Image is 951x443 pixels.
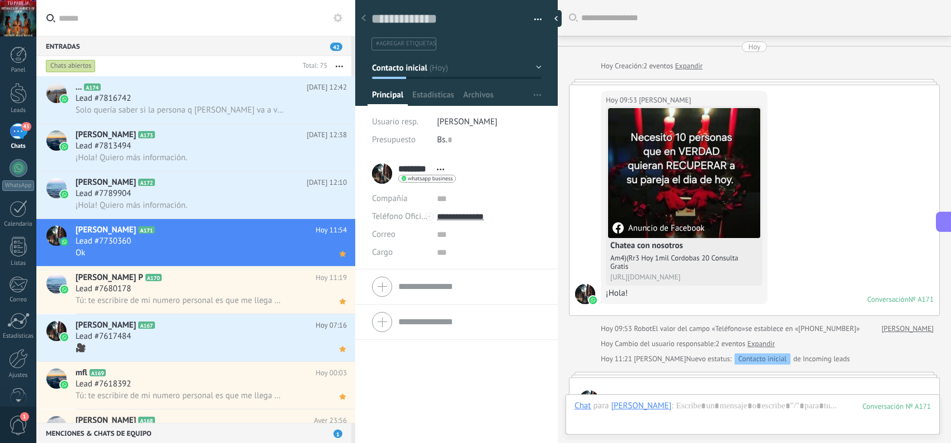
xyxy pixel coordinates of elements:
img: icon [60,143,68,151]
span: Nuevo estatus: [686,353,731,365]
a: [PERSON_NAME] [882,323,934,334]
button: Correo [372,226,396,244]
div: Hoy 11:21 [601,353,634,365]
span: A168 [138,417,154,424]
span: #agregar etiquetas [376,40,436,48]
span: A174 [84,83,100,91]
div: Am4)(Rr3 Hoy 1mil Cordobas 20 Consulta Gratis [610,254,758,271]
div: Presupuesto [372,131,429,149]
a: avataricon[PERSON_NAME]A167Hoy 07:16Lead #7617484🎥 [36,314,355,361]
img: waba.svg [589,296,597,304]
span: [PERSON_NAME] [76,415,136,426]
span: [DATE] 12:38 [307,129,347,141]
a: Expandir [747,338,775,349]
img: icon [60,95,68,103]
div: Menciones & Chats de equipo [36,423,351,443]
span: Solo quería saber si la persona q [PERSON_NAME] va a volver con [PERSON_NAME] [76,105,285,115]
div: № A171 [908,295,934,304]
span: [DATE] 12:10 [307,177,347,188]
a: avataricon[PERSON_NAME]A173[DATE] 12:38Lead #7813494¡Hola! Quiero más información. [36,124,355,171]
img: icon [60,381,68,389]
div: 171 [863,402,931,411]
div: Ajustes [2,372,35,379]
span: Lead #7617484 [76,331,131,342]
span: [PERSON_NAME] [76,177,136,188]
span: [DATE] 12:42 [307,82,347,93]
span: 42 [330,43,342,51]
span: ... [76,82,82,93]
span: Principal [372,90,403,106]
span: A167 [138,321,154,329]
div: de Incoming leads [686,353,850,365]
span: para [593,400,609,412]
span: Hoy 11:19 [316,272,347,283]
img: icon [60,286,68,293]
span: 2 eventos [715,338,745,349]
span: Correo [372,229,396,240]
h4: Chatea con nosotros [610,240,758,251]
a: avataricon...A174[DATE] 12:42Lead #7816742Solo quería saber si la persona q [PERSON_NAME] va a vo... [36,76,355,123]
span: [PERSON_NAME] [437,116,497,127]
div: Leads [2,107,35,114]
span: 🎥 [76,343,86,353]
span: ¡Hola! Quiero más información. [76,200,187,211]
span: 43 [21,122,31,131]
div: Cargo [372,244,429,262]
span: A171 [138,226,154,234]
span: : [671,400,673,412]
div: Yaquelin [611,400,672,411]
span: [PERSON_NAME] P [76,272,143,283]
span: Lead #7789904 [76,188,131,199]
div: Total: 75 [298,60,327,72]
div: Hoy 09:53 [601,323,634,334]
span: [PERSON_NAME] [76,225,136,236]
span: A173 [138,131,154,138]
span: Ayer 23:56 [314,415,347,426]
span: [PERSON_NAME] [76,129,136,141]
span: Lead #7680178 [76,283,131,295]
div: WhatsApp [2,180,34,191]
img: icon [60,190,68,198]
span: 1 [333,430,342,438]
span: Tú: te escribire de mi numero personal es que me llega mucha gente aqui [76,390,285,401]
span: Yaquelin [639,95,691,106]
a: avatariconmflA169Hoy 00:03Lead #7618392Tú: te escribire de mi numero personal es que me llega muc... [36,362,355,409]
span: Cargo [372,248,393,257]
span: Lead #7618392 [76,379,131,390]
span: Lead #7730360 [76,236,131,247]
div: Compañía [372,190,429,208]
div: Contacto inicial [735,353,790,365]
div: Entradas [36,36,351,56]
span: Hoy 07:16 [316,320,347,331]
span: Archivos [463,90,493,106]
span: jesus hernandez [634,354,686,363]
span: Yaquelin [579,390,599,411]
span: El valor del campo «Teléfono» [652,323,746,334]
a: Expandir [675,60,703,72]
div: Hoy [601,60,615,72]
span: Lead #7813494 [76,141,131,152]
div: Creación: [601,60,703,72]
div: Listas [2,260,35,267]
div: Chats [2,143,35,150]
span: A172 [138,179,154,186]
div: Chats abiertos [46,59,96,73]
div: Hoy [601,338,615,349]
span: Hoy 00:03 [316,367,347,379]
img: icon [60,238,68,246]
span: Estadísticas [412,90,454,106]
div: Estadísticas [2,333,35,340]
img: icon [60,333,68,341]
a: avataricon[PERSON_NAME]A171Hoy 11:54Lead #7730360Ok [36,219,355,266]
span: whatsapp business [408,176,453,181]
div: Cambio del usuario responsable: [601,338,775,349]
div: Panel [2,67,35,74]
span: Lead #7816742 [76,93,131,104]
div: Ocultar [550,10,562,27]
span: Teléfono Oficina [372,211,430,222]
div: Calendario [2,221,35,228]
span: mfl [76,367,87,379]
div: ¡Hola! [606,288,762,299]
span: A170 [145,274,162,281]
span: Ok [76,248,85,258]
